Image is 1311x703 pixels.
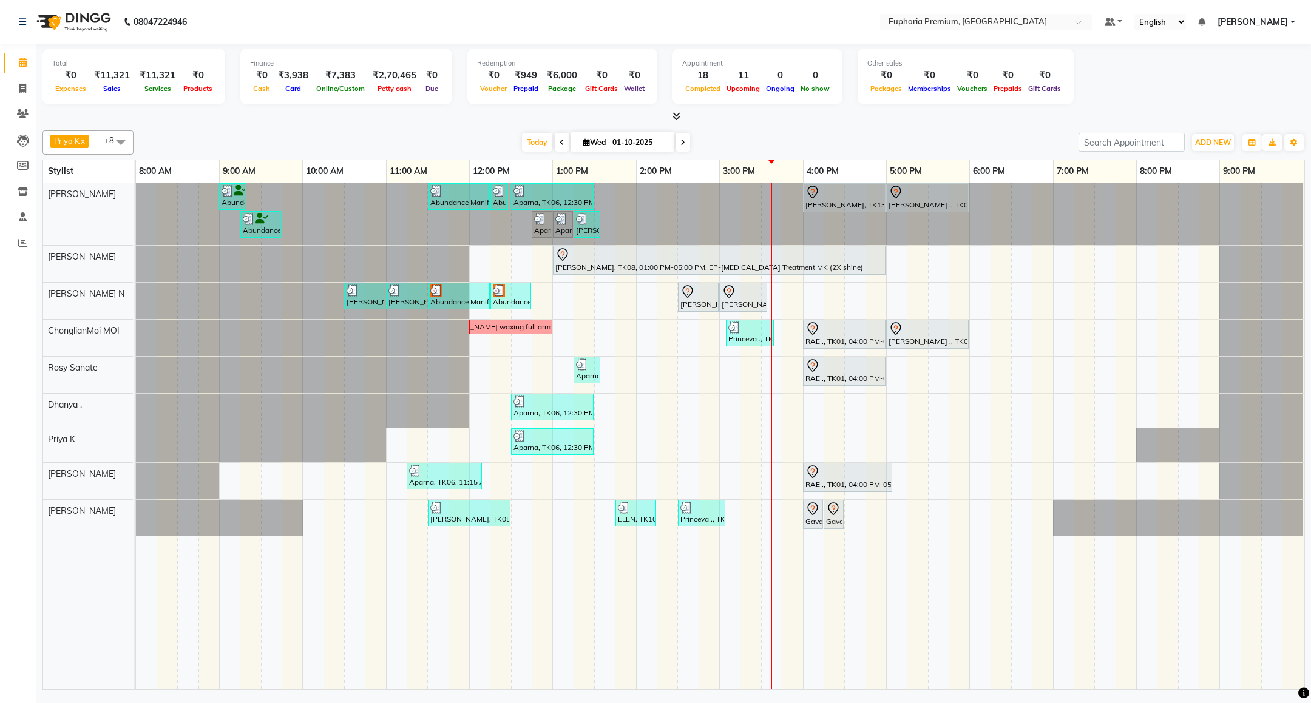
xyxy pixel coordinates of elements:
[48,288,124,299] span: [PERSON_NAME] N
[250,69,273,82] div: ₹0
[220,163,259,180] a: 9:00 AM
[804,163,842,180] a: 4:00 PM
[134,5,187,39] b: 08047224946
[477,69,510,82] div: ₹0
[763,69,798,82] div: 0
[345,284,384,308] div: [PERSON_NAME] ., TK04, 10:30 AM-11:00 AM, EEP-HAIR CUT (Senior Stylist) with hairwash MEN
[720,163,758,180] a: 3:00 PM
[582,69,621,82] div: ₹0
[421,69,442,82] div: ₹0
[1195,138,1231,147] span: ADD NEW
[439,321,583,332] div: [PERSON_NAME] waxing full arms, full legs
[48,251,116,262] span: [PERSON_NAME]
[798,69,833,82] div: 0
[554,213,572,236] div: Aparna, TK06, 01:00 PM-01:15 PM, EP-Under Arms Soft&Bright Wax
[273,69,313,82] div: ₹3,938
[422,84,441,93] span: Due
[825,502,842,527] div: Gavathi, TK09, 04:15 PM-04:30 PM, EP-Conditioning (Wella)
[991,69,1025,82] div: ₹0
[804,502,822,527] div: Gavathi, TK09, 04:00 PM-04:15 PM, EP-Shampoo (Wella)
[48,189,116,200] span: [PERSON_NAME]
[682,69,723,82] div: 18
[954,69,991,82] div: ₹0
[54,136,80,146] span: Priya K
[804,321,884,347] div: RAE ., TK01, 04:00 PM-05:00 PM, EP-[PERSON_NAME]
[477,84,510,93] span: Voucher
[80,136,85,146] a: x
[512,430,592,453] div: Aparna, TK06, 12:30 PM-01:30 PM, EP-Clinic Hydra Facial 1 Sitting
[682,84,723,93] span: Completed
[512,185,592,208] div: Aparna, TK06, 12:30 PM-01:30 PM, EP-Full Arms Catridge Wax,EP-Under Arms Intimate,EP-Full Legs Ca...
[48,399,82,410] span: Dhanya .
[100,84,124,93] span: Sales
[621,69,648,82] div: ₹0
[905,84,954,93] span: Memberships
[887,321,967,347] div: [PERSON_NAME] ., TK02, 05:00 PM-06:00 PM, EP-[PERSON_NAME]
[867,84,905,93] span: Packages
[575,358,599,382] div: Aparna, TK06, 01:15 PM-01:35 PM, EP-Eyebrows Threading
[522,133,552,152] span: Today
[991,84,1025,93] span: Prepaids
[580,138,609,147] span: Wed
[723,84,763,93] span: Upcoming
[804,465,891,490] div: RAE ., TK01, 04:00 PM-05:05 PM, EP-[PERSON_NAME]
[609,133,669,152] input: 2025-10-01
[52,69,89,82] div: ₹0
[408,465,481,488] div: Aparna, TK06, 11:15 AM-12:10 PM, EP-Tefiti Coffee Mani
[1054,163,1092,180] a: 7:00 PM
[954,84,991,93] span: Vouchers
[48,434,75,445] span: Priya K
[1079,133,1185,152] input: Search Appointment
[374,84,415,93] span: Petty cash
[887,185,967,210] div: [PERSON_NAME] ., TK02, 05:00 PM-06:00 PM, EP-[PERSON_NAME]
[470,163,513,180] a: 12:00 PM
[545,84,579,93] span: Package
[303,163,347,180] a: 10:00 AM
[282,84,304,93] span: Card
[512,395,592,419] div: Aparna, TK06, 12:30 PM-01:30 PM, EP-Swedish Massage (Oil) 45+15 Package
[220,185,245,208] div: Abundance Manifestation 29AASCA8886B1Z0, TK12, 09:00 AM-09:20 AM, EP-Eyebrows Threading
[313,69,368,82] div: ₹7,383
[104,135,123,145] span: +8
[135,69,180,82] div: ₹11,321
[48,505,116,516] span: [PERSON_NAME]
[887,163,925,180] a: 5:00 PM
[867,69,905,82] div: ₹0
[798,84,833,93] span: No show
[52,58,215,69] div: Total
[804,185,884,210] div: [PERSON_NAME], TK13, 04:00 PM-05:00 PM, EP-[PERSON_NAME]
[510,69,542,82] div: ₹949
[763,84,798,93] span: Ongoing
[1218,16,1288,29] span: [PERSON_NAME]
[429,284,489,308] div: Abundance Manifestation 29AASCA8886B1Z0, TK07, 11:30 AM-12:15 PM, EP-HAIR CUT (Creative Stylist) ...
[89,69,135,82] div: ₹11,321
[637,163,675,180] a: 2:00 PM
[477,58,648,69] div: Redemption
[1192,134,1234,151] button: ADD NEW
[553,163,591,180] a: 1:00 PM
[429,185,489,208] div: Abundance Manifestation 29AASCA8886B1Z0, TK03, 11:30 AM-12:15 PM, Glutathione
[679,284,717,310] div: [PERSON_NAME], TK13, 02:30 PM-03:00 PM, EEP-HAIR CUT (Senior Stylist) with hairwash MEN
[804,358,884,384] div: RAE ., TK01, 04:00 PM-05:00 PM, EP-[PERSON_NAME]
[136,163,175,180] a: 8:00 AM
[48,468,116,479] span: [PERSON_NAME]
[48,362,98,373] span: Rosy Sanate
[905,69,954,82] div: ₹0
[48,166,73,177] span: Stylist
[387,284,426,308] div: [PERSON_NAME] ., TK04, 11:00 AM-11:30 AM, EP-[PERSON_NAME] Trim/Design MEN
[180,69,215,82] div: ₹0
[492,284,530,308] div: Abundance Manifestation 29AASCA8886B1Z0, TK07, 12:15 PM-12:45 PM, EP-[PERSON_NAME] Trim/Design MEN
[582,84,621,93] span: Gift Cards
[727,321,773,345] div: Princeva ., TK11, 03:05 PM-03:40 PM, EP-Eyebrows Threading,EP-Upperlip Intimate
[970,163,1008,180] a: 6:00 PM
[533,213,551,236] div: Aparna, TK06, 12:45 PM-01:00 PM, EP-Full Arms Soft&Bright Wax
[723,69,763,82] div: 11
[31,5,114,39] img: logo
[510,84,541,93] span: Prepaid
[621,84,648,93] span: Wallet
[542,69,582,82] div: ₹6,000
[250,84,273,93] span: Cash
[554,247,884,273] div: [PERSON_NAME], TK08, 01:00 PM-05:00 PM, EP-[MEDICAL_DATA] Treatment MK (2X shine)
[250,58,442,69] div: Finance
[141,84,174,93] span: Services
